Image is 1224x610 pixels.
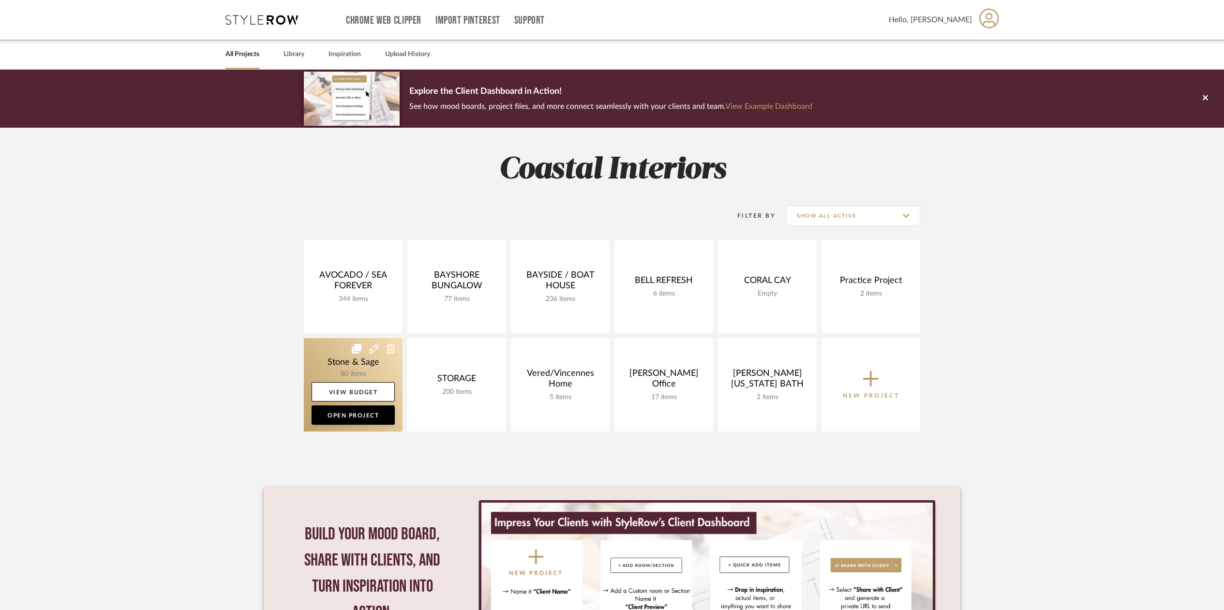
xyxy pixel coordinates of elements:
[622,393,705,402] div: 17 items
[312,295,395,303] div: 344 items
[726,290,809,298] div: Empty
[829,275,912,290] div: Practice Project
[415,295,498,303] div: 77 items
[409,100,812,113] p: See how mood boards, project files, and more connect seamlessly with your clients and team.
[519,295,602,303] div: 236 items
[519,270,602,295] div: BAYSIDE / BOAT HOUSE
[514,16,545,25] a: Support
[821,338,920,431] button: New Project
[225,48,259,61] a: All Projects
[415,388,498,396] div: 200 items
[435,16,500,25] a: Import Pinterest
[843,391,899,401] p: New Project
[415,373,498,388] div: STORAGE
[409,84,812,100] p: Explore the Client Dashboard in Action!
[385,48,430,61] a: Upload History
[312,270,395,295] div: AVOCADO / SEA FOREVER
[726,368,809,393] div: [PERSON_NAME] [US_STATE] BATH
[725,103,812,110] a: View Example Dashboard
[622,290,705,298] div: 6 items
[312,405,395,425] a: Open Project
[889,14,972,26] span: Hello, [PERSON_NAME]
[284,48,304,61] a: Library
[726,393,809,402] div: 2 items
[726,275,809,290] div: CORAL CAY
[519,368,602,393] div: Vered/Vincennes Home
[346,16,421,25] a: Chrome Web Clipper
[519,393,602,402] div: 5 items
[622,368,705,393] div: [PERSON_NAME] Office
[829,290,912,298] div: 2 items
[415,270,498,295] div: BAYSHORE BUNGALOW
[304,72,400,125] img: d5d033c5-7b12-40c2-a960-1ecee1989c38.png
[622,275,705,290] div: BELL REFRESH
[264,152,960,188] h2: Coastal Interiors
[328,48,361,61] a: Inspiration
[312,382,395,402] a: View Budget
[725,211,776,221] div: Filter By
